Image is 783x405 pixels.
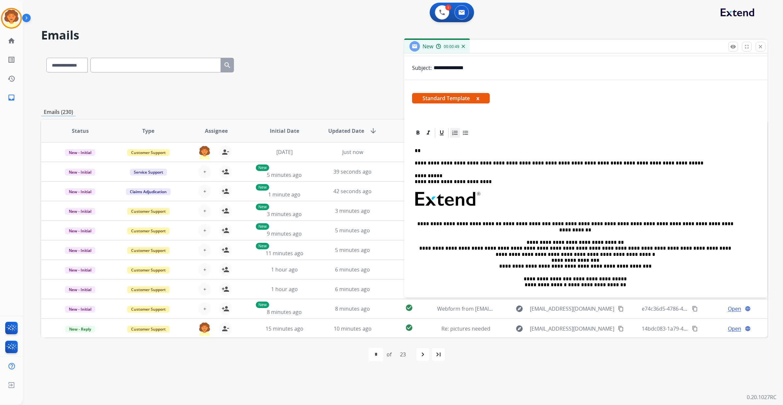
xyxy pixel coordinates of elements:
[256,302,269,308] p: New
[369,127,377,135] mat-icon: arrow_downward
[744,44,750,50] mat-icon: fullscreen
[530,305,614,313] span: [EMAIL_ADDRESS][DOMAIN_NAME]
[256,184,269,191] p: New
[205,127,228,135] span: Assignee
[203,187,206,195] span: +
[203,305,206,313] span: +
[335,305,370,312] span: 8 minutes ago
[8,56,15,64] mat-icon: list_alt
[270,127,299,135] span: Initial Date
[198,283,211,296] button: +
[222,305,229,313] mat-icon: person_add
[747,393,776,401] p: 0.20.1027RC
[8,75,15,83] mat-icon: history
[65,247,95,254] span: New - Initial
[412,64,432,72] p: Subject:
[127,227,170,234] span: Customer Support
[405,304,413,312] mat-icon: check_circle
[127,149,170,156] span: Customer Support
[268,191,300,198] span: 1 minute ago
[444,44,459,49] span: 00:00:49
[422,43,433,50] span: New
[395,348,411,361] div: 23
[335,246,370,254] span: 5 minutes ago
[266,250,303,257] span: 11 minutes ago
[692,326,698,332] mat-icon: content_copy
[222,285,229,293] mat-icon: person_add
[198,302,211,315] button: +
[642,325,741,332] span: 14bdc083-1a79-40ed-913d-8f5188b3f28d
[198,146,211,159] img: agent-avatar
[127,247,170,254] span: Customer Support
[450,128,460,138] div: Ordered List
[266,325,303,332] span: 15 minutes ago
[267,210,302,218] span: 3 minutes ago
[222,226,229,234] mat-icon: person_add
[65,208,95,215] span: New - Initial
[222,187,229,195] mat-icon: person_add
[198,185,211,198] button: +
[203,266,206,273] span: +
[198,224,211,237] button: +
[126,188,171,195] span: Claims Adjudication
[445,5,451,10] div: 1
[461,128,470,138] div: Bullet List
[203,226,206,234] span: +
[223,61,231,69] mat-icon: search
[222,168,229,176] mat-icon: person_add
[435,350,442,358] mat-icon: last_page
[405,324,413,332] mat-icon: check_circle
[41,29,767,42] h2: Emails
[127,326,170,333] span: Customer Support
[222,246,229,254] mat-icon: person_add
[256,243,269,249] p: New
[423,128,433,138] div: Italic
[8,37,15,45] mat-icon: home
[2,9,21,27] img: avatar
[618,306,624,312] mat-icon: content_copy
[267,230,302,237] span: 9 minutes ago
[333,188,372,195] span: 42 seconds ago
[745,326,751,332] mat-icon: language
[41,108,76,116] p: Emails (230)
[222,148,229,156] mat-icon: person_remove
[692,306,698,312] mat-icon: content_copy
[256,204,269,210] p: New
[271,286,298,293] span: 1 hour ago
[476,94,479,102] button: x
[256,164,269,171] p: New
[334,325,372,332] span: 10 minutes ago
[72,127,89,135] span: Status
[203,285,206,293] span: +
[515,305,523,313] mat-icon: explore
[387,350,391,358] div: of
[745,306,751,312] mat-icon: language
[142,127,154,135] span: Type
[222,325,229,333] mat-icon: person_remove
[412,93,490,103] span: Standard Template
[728,325,741,333] span: Open
[758,44,763,50] mat-icon: close
[198,322,211,336] img: agent-avatar
[413,128,423,138] div: Bold
[728,305,741,313] span: Open
[65,326,95,333] span: New - Reply
[441,325,490,332] span: Re: pictures needed
[198,243,211,257] button: +
[65,149,95,156] span: New - Initial
[335,227,370,234] span: 5 minutes ago
[198,204,211,217] button: +
[335,286,370,293] span: 6 minutes ago
[276,148,293,156] span: [DATE]
[127,286,170,293] span: Customer Support
[618,326,624,332] mat-icon: content_copy
[730,44,736,50] mat-icon: remove_red_eye
[271,266,298,273] span: 1 hour ago
[419,350,427,358] mat-icon: navigate_next
[267,171,302,179] span: 5 minutes ago
[130,169,167,176] span: Service Support
[65,188,95,195] span: New - Initial
[198,165,211,178] button: +
[256,223,269,230] p: New
[65,227,95,234] span: New - Initial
